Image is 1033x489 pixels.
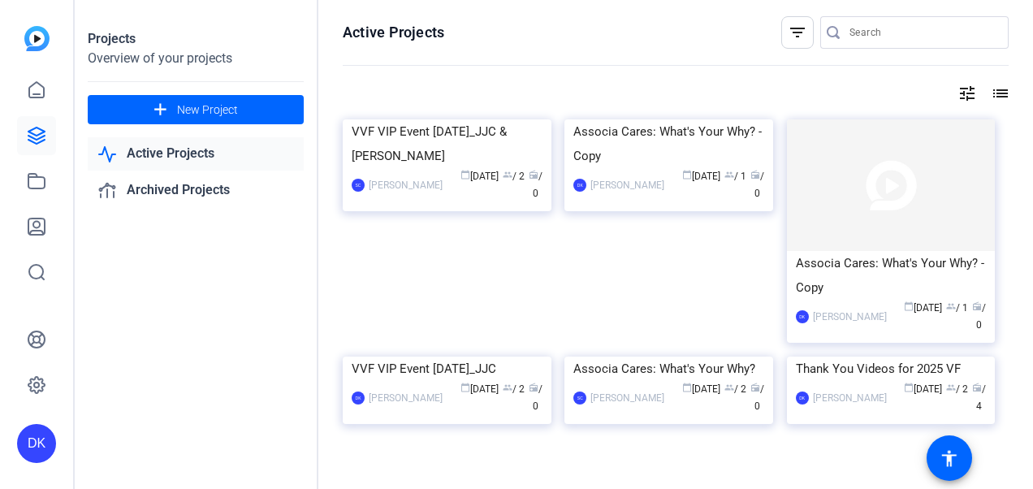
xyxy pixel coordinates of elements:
mat-icon: accessibility [940,448,959,468]
a: Active Projects [88,137,304,171]
div: [PERSON_NAME] [369,177,443,193]
input: Search [849,23,996,42]
span: group [724,170,734,180]
span: / 1 [724,171,746,182]
div: Associa Cares: What's Your Why? - Copy [573,119,764,168]
span: group [946,383,956,392]
div: VVF VIP Event [DATE]_JJC & [PERSON_NAME] [352,119,542,168]
mat-icon: tune [957,84,977,103]
div: DK [17,424,56,463]
div: DK [796,310,809,323]
div: SC [352,179,365,192]
span: / 1 [946,302,968,314]
span: / 4 [972,383,986,412]
div: DK [573,179,586,192]
span: group [503,170,512,180]
span: radio [750,383,760,392]
div: [PERSON_NAME] [369,390,443,406]
mat-icon: list [989,84,1009,103]
span: calendar_today [682,383,692,392]
span: / 0 [750,383,764,412]
span: [DATE] [460,171,499,182]
span: / 0 [972,302,986,331]
span: / 2 [724,383,746,395]
img: blue-gradient.svg [24,26,50,51]
div: [PERSON_NAME] [590,390,664,406]
span: radio [972,383,982,392]
span: [DATE] [460,383,499,395]
div: DK [796,392,809,405]
div: [PERSON_NAME] [590,177,664,193]
div: [PERSON_NAME] [813,309,887,325]
div: VVF VIP Event [DATE]_JJC [352,357,542,381]
span: [DATE] [682,383,720,395]
span: / 2 [503,383,525,395]
span: radio [529,383,538,392]
span: radio [972,301,982,311]
span: radio [529,170,538,180]
a: Archived Projects [88,174,304,207]
span: [DATE] [904,302,942,314]
span: / 0 [529,171,542,199]
span: group [724,383,734,392]
button: New Project [88,95,304,124]
mat-icon: filter_list [788,23,807,42]
div: DK [352,392,365,405]
span: / 2 [946,383,968,395]
span: group [503,383,512,392]
span: calendar_today [904,383,914,392]
div: SC [573,392,586,405]
span: / 0 [750,171,764,199]
span: calendar_today [682,170,692,180]
span: [DATE] [682,171,720,182]
span: calendar_today [460,170,470,180]
div: Associa Cares: What's Your Why? [573,357,764,381]
span: [DATE] [904,383,942,395]
span: / 2 [503,171,525,182]
span: group [946,301,956,311]
div: Associa Cares: What's Your Why? - Copy [796,251,987,300]
span: calendar_today [904,301,914,311]
span: New Project [177,102,238,119]
span: calendar_today [460,383,470,392]
mat-icon: add [150,100,171,120]
h1: Active Projects [343,23,444,42]
div: Overview of your projects [88,49,304,68]
div: Projects [88,29,304,49]
div: [PERSON_NAME] [813,390,887,406]
div: Thank You Videos for 2025 VF [796,357,987,381]
span: / 0 [529,383,542,412]
span: radio [750,170,760,180]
